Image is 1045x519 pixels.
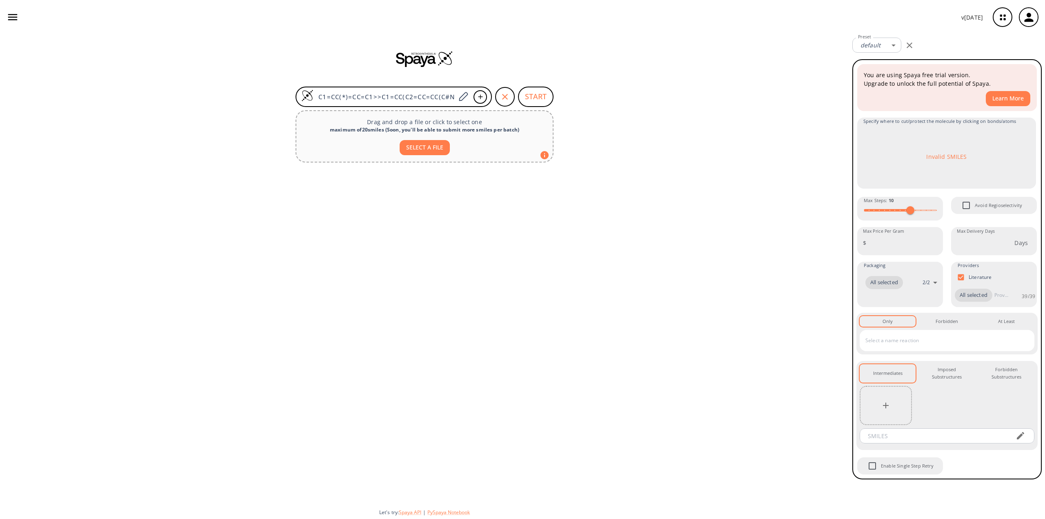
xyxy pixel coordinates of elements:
div: Imposed Substructures [925,366,968,381]
span: Specify where to cut/protect the molecule by clicking on bonds/atoms [863,118,1030,125]
label: Max Price Per Gram [863,228,904,234]
button: SELECT A FILE [400,140,450,155]
p: Literature [969,274,992,281]
span: All selected [865,278,903,287]
div: Forbidden Substructures [985,366,1028,381]
p: Days [1014,238,1028,247]
span: | [421,509,427,516]
button: START [518,87,554,107]
input: SMILES [862,428,1009,443]
p: Drag and drop a file or click to select one [303,118,546,126]
span: Packaging [864,262,885,269]
button: Forbidden Substructures [978,364,1034,383]
label: Preset [858,34,871,40]
div: Only [883,318,893,325]
button: Intermediates [860,364,916,383]
span: Avoid Regioselectivity [958,197,975,214]
em: default [860,41,880,49]
div: Forbidden [936,318,958,325]
button: PySpaya Notebook [427,509,470,516]
div: Let's try: [379,509,846,516]
p: You are using Spaya free trial version. Upgrade to unlock the full potential of Spaya. [864,71,1030,88]
img: Spaya logo [396,51,453,67]
button: Forbidden [919,316,975,327]
p: 2 / 2 [923,279,930,286]
span: Enable Single Step Retry [864,457,881,474]
p: Invalid SMILES [926,152,967,161]
span: All selected [955,291,992,299]
div: At Least [998,318,1015,325]
button: At Least [978,316,1034,327]
button: Imposed Substructures [919,364,975,383]
div: maximum of 20 smiles ( Soon, you'll be able to submit more smiles per batch ) [303,126,546,134]
p: v [DATE] [961,13,983,22]
strong: 10 [889,197,894,203]
p: 39 / 39 [1022,293,1035,300]
img: Logo Spaya [301,89,313,102]
input: Enter SMILES [313,93,456,101]
div: Intermediates [873,370,903,377]
input: Provider name [992,289,1010,302]
input: Select a name reaction [863,334,1018,347]
label: Max Delivery Days [957,228,995,234]
span: Avoid Regioselectivity [975,202,1022,209]
button: Learn More [986,91,1030,106]
span: Providers [958,262,979,269]
span: Max Steps : [864,197,894,204]
div: When Single Step Retry is enabled, if no route is found during retrosynthesis, a retry is trigger... [856,457,944,475]
button: Spaya API [399,509,421,516]
p: $ [863,238,866,247]
button: Only [860,316,916,327]
span: Enable Single Step Retry [881,462,934,470]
